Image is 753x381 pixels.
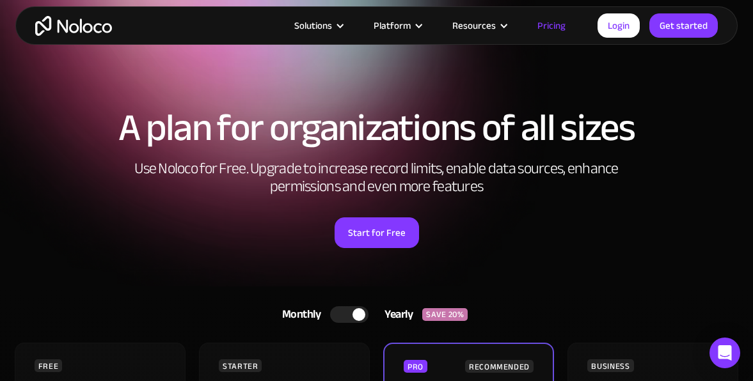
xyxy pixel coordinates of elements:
[294,17,332,34] div: Solutions
[369,305,422,324] div: Yearly
[121,160,633,196] h2: Use Noloco for Free. Upgrade to increase record limits, enable data sources, enhance permissions ...
[709,338,740,368] div: Open Intercom Messenger
[436,17,521,34] div: Resources
[219,359,262,372] div: STARTER
[35,16,112,36] a: home
[266,305,331,324] div: Monthly
[335,217,419,248] a: Start for Free
[35,359,63,372] div: FREE
[649,13,718,38] a: Get started
[358,17,436,34] div: Platform
[521,17,582,34] a: Pricing
[465,360,534,373] div: RECOMMENDED
[587,359,633,372] div: BUSINESS
[598,13,640,38] a: Login
[404,360,427,373] div: PRO
[422,308,468,321] div: SAVE 20%
[13,109,740,147] h1: A plan for organizations of all sizes
[374,17,411,34] div: Platform
[452,17,496,34] div: Resources
[278,17,358,34] div: Solutions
